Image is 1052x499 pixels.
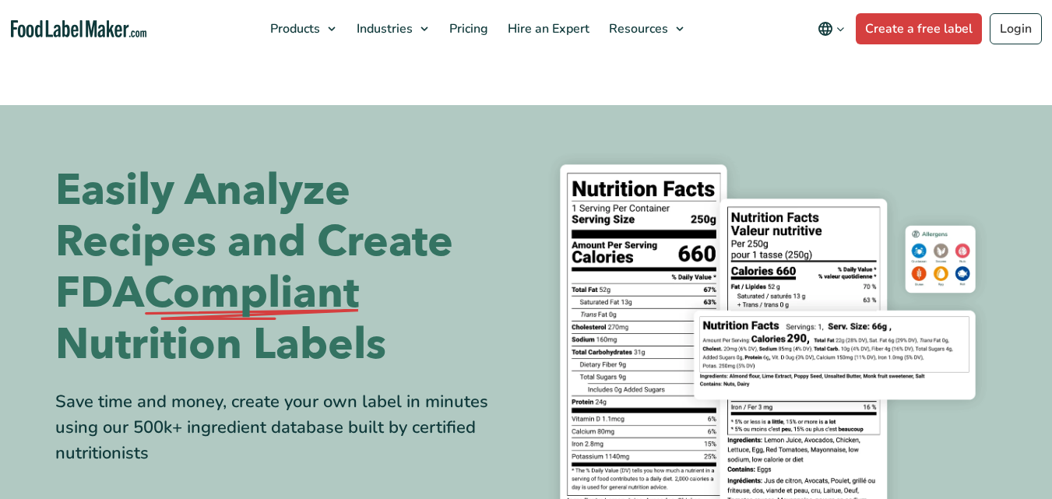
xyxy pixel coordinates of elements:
span: Hire an Expert [503,20,591,37]
h1: Easily Analyze Recipes and Create FDA Nutrition Labels [55,165,515,371]
a: Food Label Maker homepage [11,20,147,38]
div: Save time and money, create your own label in minutes using our 500k+ ingredient database built b... [55,389,515,466]
span: Products [266,20,322,37]
a: Create a free label [856,13,982,44]
span: Pricing [445,20,490,37]
span: Resources [604,20,670,37]
span: Compliant [144,268,359,319]
span: Industries [352,20,414,37]
button: Change language [807,13,856,44]
a: Login [990,13,1042,44]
